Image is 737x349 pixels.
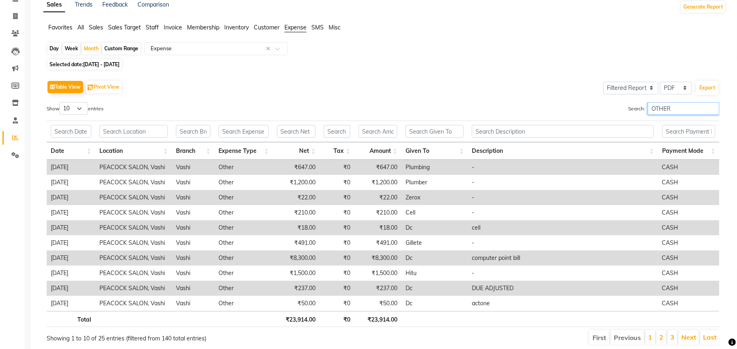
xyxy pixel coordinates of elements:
[214,142,273,160] th: Expense Type: activate to sort column ascending
[468,251,658,266] td: computer point bill
[47,102,104,115] label: Show entries
[658,205,719,220] td: CASH
[172,205,215,220] td: Vashi
[354,311,401,327] th: ₹23,914.00
[214,220,273,235] td: Other
[63,43,80,54] div: Week
[401,205,468,220] td: Cell
[102,43,140,54] div: Custom Range
[176,125,211,138] input: Search Branch
[273,160,320,175] td: ₹647.00
[468,266,658,281] td: -
[82,43,101,54] div: Month
[354,175,401,190] td: ₹1,200.00
[468,281,658,296] td: DUE ADJUSTED
[468,205,658,220] td: -
[628,102,719,115] label: Search:
[354,190,401,205] td: ₹22.00
[401,142,468,160] th: Given To: activate to sort column ascending
[77,24,84,31] span: All
[95,266,172,281] td: PEACOCK SALON, Vashi
[320,266,354,281] td: ₹0
[324,125,350,138] input: Search Tax
[47,59,122,69] span: Selected date:
[172,266,215,281] td: Vashi
[354,220,401,235] td: ₹18.00
[95,296,172,311] td: PEACOCK SALON, Vashi
[320,175,354,190] td: ₹0
[95,142,172,160] th: Location: activate to sort column ascending
[320,190,354,205] td: ₹0
[273,220,320,235] td: ₹18.00
[214,296,273,311] td: Other
[146,24,159,31] span: Staff
[187,24,219,31] span: Membership
[47,251,95,266] td: [DATE]
[47,43,61,54] div: Day
[47,175,95,190] td: [DATE]
[670,333,674,341] a: 3
[273,281,320,296] td: ₹237.00
[468,235,658,251] td: -
[172,296,215,311] td: Vashi
[47,296,95,311] td: [DATE]
[468,175,658,190] td: -
[48,24,72,31] span: Favorites
[658,281,719,296] td: CASH
[320,281,354,296] td: ₹0
[214,175,273,190] td: Other
[401,281,468,296] td: Dc
[219,125,268,138] input: Search Expense Type
[354,296,401,311] td: ₹50.00
[59,102,88,115] select: Showentries
[214,190,273,205] td: Other
[47,281,95,296] td: [DATE]
[320,235,354,251] td: ₹0
[137,1,169,8] a: Comparison
[658,190,719,205] td: CASH
[401,175,468,190] td: Plumber
[696,81,719,95] button: Export
[95,160,172,175] td: PEACOCK SALON, Vashi
[358,125,397,138] input: Search Amount
[273,251,320,266] td: ₹8,300.00
[273,235,320,251] td: ₹491.00
[401,220,468,235] td: Dc
[320,205,354,220] td: ₹0
[468,220,658,235] td: cell
[95,235,172,251] td: PEACOCK SALON, Vashi
[273,205,320,220] td: ₹210.00
[681,333,696,341] a: Next
[401,266,468,281] td: Hitu
[401,160,468,175] td: Plumbing
[254,24,279,31] span: Customer
[320,160,354,175] td: ₹0
[401,190,468,205] td: Zerox
[658,266,719,281] td: CASH
[401,296,468,311] td: Dc
[284,24,307,31] span: Expense
[172,142,215,160] th: Branch: activate to sort column ascending
[273,190,320,205] td: ₹22.00
[88,85,94,91] img: pivot.png
[472,125,654,138] input: Search Description
[47,329,320,343] div: Showing 1 to 10 of 25 entries (filtered from 140 total entries)
[401,235,468,251] td: Gillete
[468,142,658,160] th: Description: activate to sort column ascending
[354,142,401,160] th: Amount: activate to sort column ascending
[320,220,354,235] td: ₹0
[214,205,273,220] td: Other
[89,24,103,31] span: Sales
[658,220,719,235] td: CASH
[172,190,215,205] td: Vashi
[47,220,95,235] td: [DATE]
[47,160,95,175] td: [DATE]
[95,281,172,296] td: PEACOCK SALON, Vashi
[354,160,401,175] td: ₹647.00
[172,175,215,190] td: Vashi
[658,142,719,160] th: Payment Mode: activate to sort column ascending
[47,81,83,93] button: Table View
[102,1,128,8] a: Feedback
[83,61,119,67] span: [DATE] - [DATE]
[273,266,320,281] td: ₹1,500.00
